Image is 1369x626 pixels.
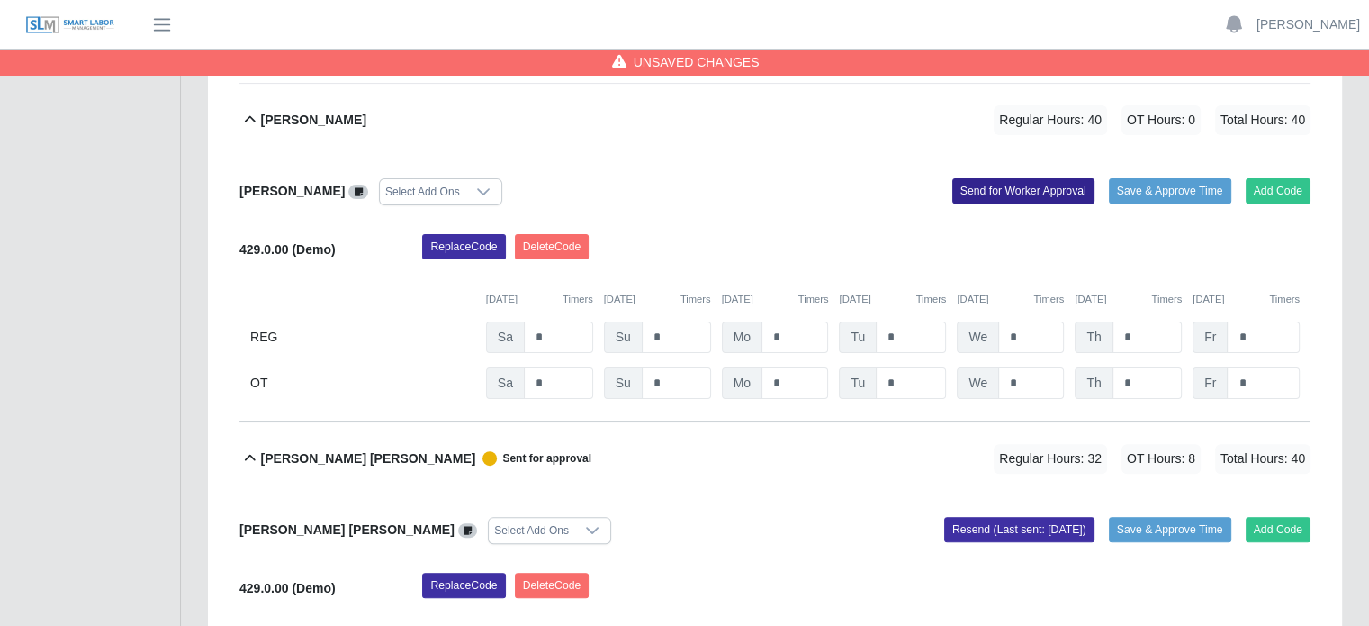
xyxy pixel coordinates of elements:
[239,522,455,537] b: [PERSON_NAME] [PERSON_NAME]
[1075,367,1112,399] span: Th
[1269,292,1300,307] button: Timers
[1246,178,1311,204] button: Add Code
[239,84,1310,157] button: [PERSON_NAME] Regular Hours: 40 OT Hours: 0 Total Hours: 40
[515,573,590,598] button: DeleteCode
[604,367,643,399] span: Su
[916,292,947,307] button: Timers
[994,444,1107,474] span: Regular Hours: 32
[604,322,643,353] span: Su
[261,449,476,468] b: [PERSON_NAME] [PERSON_NAME]
[1151,292,1182,307] button: Timers
[1109,517,1231,542] button: Save & Approve Time
[634,53,760,71] span: Unsaved Changes
[839,367,877,399] span: Tu
[1075,322,1112,353] span: Th
[1215,105,1310,135] span: Total Hours: 40
[957,322,999,353] span: We
[25,15,115,35] img: SLM Logo
[458,522,478,537] a: View/Edit Notes
[486,322,525,353] span: Sa
[261,111,366,130] b: [PERSON_NAME]
[957,292,1064,307] div: [DATE]
[1193,322,1228,353] span: Fr
[239,422,1310,495] button: [PERSON_NAME] [PERSON_NAME] Sent for approval Regular Hours: 32 OT Hours: 8 Total Hours: 40
[1246,517,1311,542] button: Add Code
[839,322,877,353] span: Tu
[1215,444,1310,474] span: Total Hours: 40
[722,322,762,353] span: Mo
[422,573,505,598] button: ReplaceCode
[250,367,475,399] div: OT
[1256,15,1360,34] a: [PERSON_NAME]
[1121,105,1201,135] span: OT Hours: 0
[239,184,345,198] b: [PERSON_NAME]
[944,517,1094,542] button: Resend (Last sent: [DATE])
[604,292,711,307] div: [DATE]
[486,367,525,399] span: Sa
[957,367,999,399] span: We
[1075,292,1182,307] div: [DATE]
[1109,178,1231,204] button: Save & Approve Time
[722,292,829,307] div: [DATE]
[680,292,711,307] button: Timers
[952,178,1094,204] button: Send for Worker Approval
[239,581,336,595] b: 429.0.00 (Demo)
[1193,292,1300,307] div: [DATE]
[422,234,505,259] button: ReplaceCode
[515,234,590,259] button: DeleteCode
[1121,444,1201,474] span: OT Hours: 8
[563,292,593,307] button: Timers
[486,292,593,307] div: [DATE]
[348,184,368,198] a: View/Edit Notes
[239,242,336,257] b: 429.0.00 (Demo)
[1033,292,1064,307] button: Timers
[250,322,475,353] div: REG
[722,367,762,399] span: Mo
[798,292,829,307] button: Timers
[994,105,1107,135] span: Regular Hours: 40
[380,179,465,204] div: Select Add Ons
[475,451,591,466] span: Sent for approval
[839,292,946,307] div: [DATE]
[1193,367,1228,399] span: Fr
[489,518,574,543] div: Select Add Ons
